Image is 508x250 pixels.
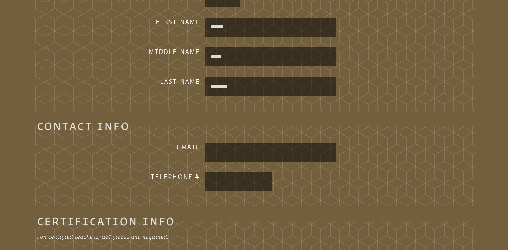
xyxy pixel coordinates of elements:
[91,77,200,85] h3: Last Name
[91,143,200,151] h3: Email
[91,18,200,26] h3: First Name
[37,233,254,241] p: For certified teachers, all fields are required.
[37,217,175,225] legend: Certification Info
[91,47,200,56] h3: Middle Name
[91,172,200,181] h3: Telephone #
[37,122,130,130] legend: Contact Info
